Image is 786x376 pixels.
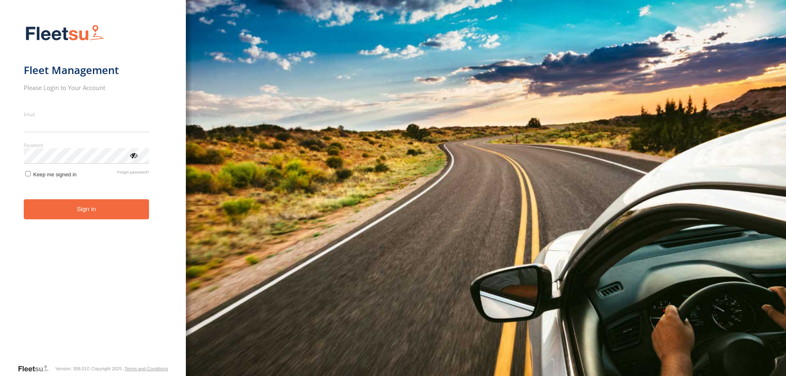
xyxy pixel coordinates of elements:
[25,171,31,176] input: Keep me signed in
[124,366,168,371] a: Terms and Conditions
[33,171,77,178] span: Keep me signed in
[24,199,149,219] button: Sign in
[24,20,163,364] form: main
[24,63,149,77] h1: Fleet Management
[117,170,149,178] a: Forgot password?
[24,111,149,117] label: Email
[24,142,149,148] label: Password
[24,23,106,44] img: Fleetsu
[24,83,149,92] h2: Please Login to Your Account
[129,151,138,159] div: ViewPassword
[87,366,168,371] div: © Copyright 2025 -
[18,365,55,373] a: Visit our Website
[55,366,86,371] div: Version: 308.01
